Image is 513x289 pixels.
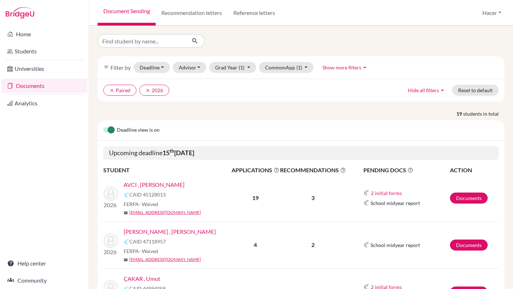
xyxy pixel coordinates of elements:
span: - Waived [139,201,158,207]
a: Universities [1,62,87,76]
b: 4 [254,241,257,248]
img: Common App logo [363,190,369,196]
span: School midyear report [370,241,420,249]
b: 15 [DATE] [162,149,194,157]
h5: Upcoming deadline [103,146,499,160]
button: 2 initial forms [370,189,402,197]
i: arrow_drop_up [439,86,446,94]
span: RECOMMENDATIONS [280,166,346,174]
span: PENDING DOCS [363,166,449,174]
button: Show more filtersarrow_drop_up [316,62,374,73]
span: School midyear report [370,199,420,207]
span: APPLICATIONS [232,166,279,174]
a: [PERSON_NAME] , [PERSON_NAME] [124,227,216,236]
p: 2026 [104,248,118,256]
span: FERPA [124,200,158,208]
span: mail [124,258,128,262]
a: Students [1,44,87,58]
button: Hide all filtersarrow_drop_up [402,85,452,96]
span: Hide all filters [408,87,439,93]
b: 19 [252,194,259,201]
span: CAID 47118957 [129,238,166,245]
button: clearPaired [103,85,136,96]
button: clear2026 [139,85,169,96]
p: 3 [280,194,346,202]
a: [EMAIL_ADDRESS][DOMAIN_NAME] [129,209,201,216]
button: CommonApp(1) [259,62,314,73]
span: - Waived [139,248,158,254]
img: Common App logo [363,200,369,206]
a: [EMAIL_ADDRESS][DOMAIN_NAME] [129,256,201,263]
a: Documents [1,79,87,93]
img: Common App logo [124,239,129,245]
i: filter_list [103,64,109,70]
a: Community [1,273,87,288]
span: Deadline view is on [117,126,160,135]
a: Home [1,27,87,41]
button: Grad Year(1) [209,62,256,73]
span: CAID 45128013 [129,191,166,198]
img: Bridge-U [6,7,34,19]
img: BÖREKÇİ , Ogan [104,233,118,248]
span: Show more filters [322,64,361,70]
img: Common App logo [124,192,129,198]
i: clear [109,88,114,93]
img: AVCI , Ahmet Deniz [104,186,118,201]
span: Filter by [110,64,131,71]
button: Advisor [173,62,207,73]
span: (1) [296,64,302,70]
button: Deadline [134,62,170,73]
span: (1) [239,64,244,70]
strong: 19 [456,110,463,117]
input: Find student by name... [98,34,186,48]
span: students in total [463,110,504,117]
i: clear [145,88,150,93]
a: Documents [450,240,488,251]
i: arrow_drop_up [361,64,368,71]
a: Analytics [1,96,87,110]
th: STUDENT [103,165,231,175]
th: ACTION [450,165,499,175]
a: Help center [1,256,87,270]
p: 2026 [104,201,118,209]
a: AVCI , [PERSON_NAME] [124,180,185,189]
button: Reset to default [452,85,499,96]
span: mail [124,211,128,215]
a: Documents [450,193,488,204]
img: Common App logo [363,242,369,248]
a: ÇAKAR , Umut [124,274,160,283]
span: FERPA [124,247,158,255]
button: Hacer [479,6,504,20]
p: 2 [280,241,346,249]
sup: th [170,148,174,154]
